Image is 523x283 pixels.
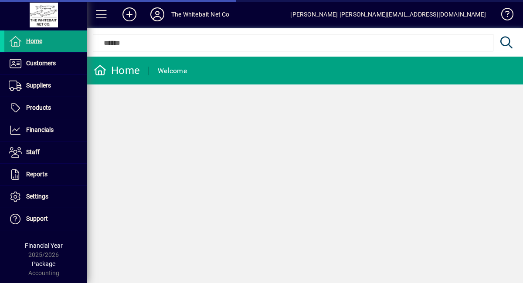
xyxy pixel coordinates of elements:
div: Home [94,64,140,77]
a: Knowledge Base [495,2,512,30]
span: Package [32,260,55,267]
div: The Whitebait Net Co [171,7,230,21]
span: Staff [26,148,40,155]
span: Products [26,104,51,111]
span: Customers [26,60,56,67]
span: Reports [26,171,48,178]
a: Staff [4,141,87,163]
a: Financials [4,119,87,141]
span: Home [26,37,42,44]
a: Settings [4,186,87,208]
span: Financials [26,126,54,133]
div: Welcome [158,64,187,78]
div: [PERSON_NAME] [PERSON_NAME][EMAIL_ADDRESS][DOMAIN_NAME] [290,7,486,21]
a: Reports [4,164,87,185]
a: Suppliers [4,75,87,97]
span: Suppliers [26,82,51,89]
a: Products [4,97,87,119]
span: Financial Year [25,242,63,249]
a: Support [4,208,87,230]
button: Add [115,7,143,22]
span: Support [26,215,48,222]
span: Settings [26,193,48,200]
button: Profile [143,7,171,22]
a: Customers [4,53,87,74]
